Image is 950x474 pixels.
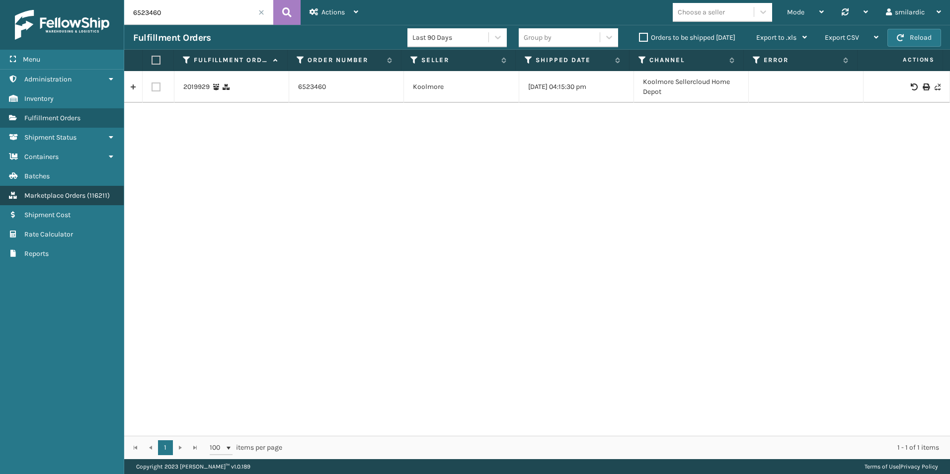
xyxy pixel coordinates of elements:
label: Seller [421,56,496,65]
label: Shipped Date [536,56,610,65]
span: Batches [24,172,50,180]
span: ( 116211 ) [87,191,110,200]
div: Group by [524,32,552,43]
div: Choose a seller [678,7,725,17]
span: Inventory [24,94,54,103]
i: Never Shipped [935,83,941,90]
button: Reload [887,29,941,47]
i: Print BOL [923,83,929,90]
span: Administration [24,75,72,83]
i: Void BOL [911,83,917,90]
span: 100 [210,443,225,453]
a: 6523460 [298,82,326,92]
label: Channel [649,56,724,65]
h3: Fulfillment Orders [133,32,211,44]
span: Actions [321,8,345,16]
span: Export CSV [825,33,859,42]
span: Containers [24,153,59,161]
span: Reports [24,249,49,258]
a: 2019929 [183,82,210,92]
label: Order Number [308,56,382,65]
div: Last 90 Days [412,32,489,43]
a: Terms of Use [865,463,899,470]
span: Shipment Status [24,133,77,142]
span: Menu [23,55,40,64]
td: Koolmore Sellercloud Home Depot [634,71,749,103]
label: Error [764,56,838,65]
span: Rate Calculator [24,230,73,238]
a: 1 [158,440,173,455]
span: Mode [787,8,804,16]
a: Privacy Policy [900,463,938,470]
label: Orders to be shipped [DATE] [639,33,735,42]
span: Marketplace Orders [24,191,85,200]
span: items per page [210,440,282,455]
td: [DATE] 04:15:30 pm [519,71,634,103]
span: Shipment Cost [24,211,71,219]
td: Koolmore [404,71,519,103]
p: Copyright 2023 [PERSON_NAME]™ v 1.0.189 [136,459,250,474]
img: logo [15,10,109,40]
label: Fulfillment Order Id [194,56,268,65]
span: Export to .xls [756,33,796,42]
div: 1 - 1 of 1 items [296,443,939,453]
span: Actions [861,52,941,68]
span: Fulfillment Orders [24,114,80,122]
div: | [865,459,938,474]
